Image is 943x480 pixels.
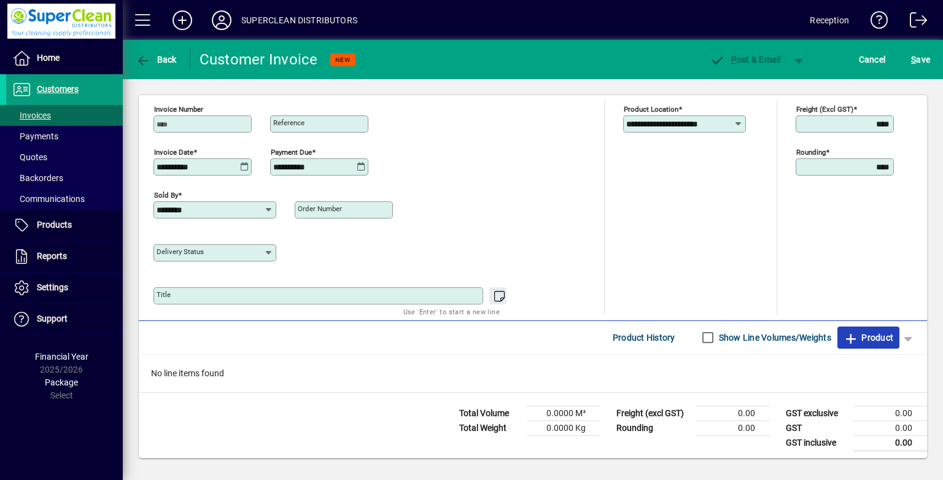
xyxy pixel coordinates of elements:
[154,104,203,113] mat-label: Invoice number
[37,282,68,292] span: Settings
[37,220,72,230] span: Products
[139,355,927,392] div: No line items found
[908,48,933,71] button: Save
[624,104,678,113] mat-label: Product location
[35,352,88,362] span: Financial Year
[157,290,171,299] mat-label: Title
[853,406,927,420] td: 0.00
[6,273,123,303] a: Settings
[37,53,60,63] span: Home
[335,56,351,64] span: NEW
[6,147,123,168] a: Quotes
[780,435,853,451] td: GST inclusive
[696,406,770,420] td: 0.00
[6,105,123,126] a: Invoices
[853,435,927,451] td: 0.00
[133,48,180,71] button: Back
[37,314,68,323] span: Support
[6,210,123,241] a: Products
[45,377,78,387] span: Package
[844,328,893,347] span: Product
[710,55,781,64] span: ost & Email
[613,328,675,347] span: Product History
[527,420,600,435] td: 0.0000 Kg
[12,152,47,162] span: Quotes
[731,55,737,64] span: P
[136,55,177,64] span: Back
[796,104,853,113] mat-label: Freight (excl GST)
[837,327,899,349] button: Product
[861,2,888,42] a: Knowledge Base
[6,188,123,209] a: Communications
[453,420,527,435] td: Total Weight
[610,406,696,420] td: Freight (excl GST)
[12,173,63,183] span: Backorders
[853,420,927,435] td: 0.00
[911,50,930,69] span: ave
[154,190,178,199] mat-label: Sold by
[6,43,123,74] a: Home
[12,131,58,141] span: Payments
[716,331,831,344] label: Show Line Volumes/Weights
[810,10,849,30] div: Reception
[403,304,500,319] mat-hint: Use 'Enter' to start a new line
[154,147,193,156] mat-label: Invoice date
[608,327,680,349] button: Product History
[6,304,123,335] a: Support
[856,48,889,71] button: Cancel
[202,9,241,31] button: Profile
[241,10,357,30] div: SUPERCLEAN DISTRIBUTORS
[271,147,312,156] mat-label: Payment due
[610,420,696,435] td: Rounding
[796,147,826,156] mat-label: Rounding
[12,110,51,120] span: Invoices
[696,420,770,435] td: 0.00
[780,406,853,420] td: GST exclusive
[163,9,202,31] button: Add
[6,168,123,188] a: Backorders
[298,204,342,213] mat-label: Order number
[6,241,123,272] a: Reports
[273,118,305,127] mat-label: Reference
[780,420,853,435] td: GST
[12,194,85,204] span: Communications
[901,2,928,42] a: Logout
[453,406,527,420] td: Total Volume
[37,84,79,94] span: Customers
[859,50,886,69] span: Cancel
[37,251,67,261] span: Reports
[6,126,123,147] a: Payments
[123,48,190,71] app-page-header-button: Back
[157,247,204,256] mat-label: Delivery status
[911,55,916,64] span: S
[704,48,787,71] button: Post & Email
[527,406,600,420] td: 0.0000 M³
[200,50,318,69] div: Customer Invoice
